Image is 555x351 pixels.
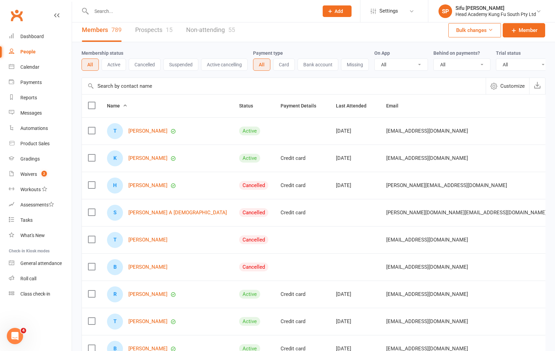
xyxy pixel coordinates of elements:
[379,3,398,19] span: Settings
[281,210,324,216] div: Credit card
[228,26,235,33] div: 55
[386,261,468,273] span: [EMAIL_ADDRESS][DOMAIN_NAME]
[386,103,406,108] span: Email
[9,136,72,151] a: Product Sales
[239,103,261,108] span: Status
[7,328,23,344] iframe: Intercom live chat
[239,317,260,326] div: Active
[128,319,167,324] a: [PERSON_NAME]
[166,26,173,33] div: 15
[107,103,127,108] span: Name
[433,50,480,56] label: Behind on payments?
[82,58,99,71] button: All
[455,5,536,11] div: Sifu [PERSON_NAME]
[519,26,537,34] span: Member
[82,50,123,56] label: Membership status
[281,183,324,188] div: Credit card
[335,9,343,14] span: Add
[9,286,72,302] a: Class kiosk mode
[20,217,33,223] div: Tasks
[135,18,173,42] a: Prospects15
[486,78,529,94] button: Customize
[9,75,72,90] a: Payments
[281,319,324,324] div: Credit card
[9,228,72,243] a: What's New
[239,290,260,299] div: Active
[281,103,324,108] span: Payment Details
[336,128,374,134] div: [DATE]
[107,150,123,166] div: Katie
[9,213,72,228] a: Tasks
[89,6,314,16] input: Search...
[128,291,167,297] a: [PERSON_NAME]
[107,178,123,194] div: Harper
[500,82,525,90] span: Customize
[9,90,72,105] a: Reports
[323,5,352,17] button: Add
[281,102,324,110] button: Payment Details
[107,123,123,139] div: Trent
[9,197,72,213] a: Assessments
[9,44,72,60] a: People
[503,23,545,37] a: Member
[20,64,39,70] div: Calendar
[438,4,452,18] div: SP
[253,58,270,71] button: All
[239,235,268,244] div: Cancelled
[336,102,374,110] button: Last Attended
[186,18,235,42] a: Non-attending55
[107,314,123,330] div: Tyler
[128,183,167,188] a: [PERSON_NAME]
[20,34,44,39] div: Dashboard
[20,49,36,54] div: People
[336,319,374,324] div: [DATE]
[20,291,50,297] div: Class check-in
[9,271,72,286] a: Roll call
[448,23,501,37] button: Bulk changes
[128,128,167,134] a: [PERSON_NAME]
[107,259,123,275] div: Brody
[20,276,36,281] div: Roll call
[386,233,468,246] span: [EMAIL_ADDRESS][DOMAIN_NAME]
[129,58,161,71] button: Cancelled
[128,237,167,243] a: [PERSON_NAME]
[9,29,72,44] a: Dashboard
[20,126,48,131] div: Automations
[20,80,42,85] div: Payments
[20,95,37,100] div: Reports
[107,232,123,248] div: Tyler
[107,102,127,110] button: Name
[102,58,126,71] button: Active
[386,152,468,165] span: [EMAIL_ADDRESS][DOMAIN_NAME]
[20,156,40,162] div: Gradings
[336,183,374,188] div: [DATE]
[496,50,521,56] label: Trial status
[9,121,72,136] a: Automations
[455,11,536,17] div: Head Academy Kung Fu South Pty Ltd
[82,18,122,42] a: Members789
[239,263,268,271] div: Cancelled
[8,7,25,24] a: Clubworx
[9,167,72,182] a: Waivers 2
[386,124,468,137] span: [EMAIL_ADDRESS][DOMAIN_NAME]
[336,155,374,161] div: [DATE]
[82,78,486,94] input: Search by contact name
[386,179,507,192] span: [PERSON_NAME][EMAIL_ADDRESS][DOMAIN_NAME]
[374,50,390,56] label: On App
[20,110,42,116] div: Messages
[128,155,167,161] a: [PERSON_NAME]
[239,127,260,135] div: Active
[9,105,72,121] a: Messages
[163,58,198,71] button: Suspended
[281,291,324,297] div: Credit card
[128,264,167,270] a: [PERSON_NAME]
[20,187,41,192] div: Workouts
[20,171,37,177] div: Waivers
[336,103,374,108] span: Last Attended
[386,315,468,328] span: [EMAIL_ADDRESS][DOMAIN_NAME]
[20,233,45,238] div: What's New
[239,102,261,110] button: Status
[239,181,268,190] div: Cancelled
[20,261,62,266] div: General attendance
[386,102,406,110] button: Email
